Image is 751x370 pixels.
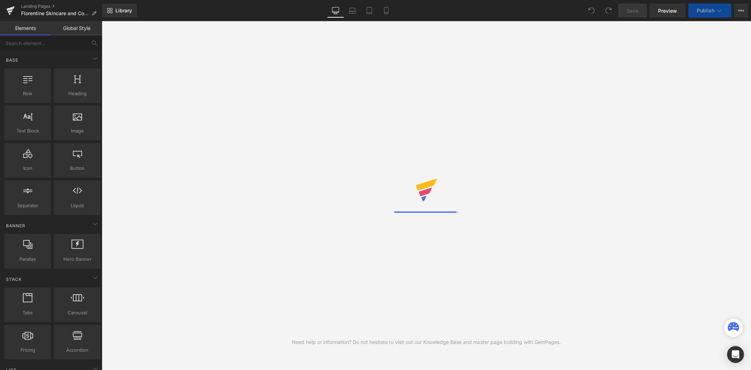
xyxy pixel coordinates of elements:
[292,338,561,346] div: Need help or information? Do not hesitate to visit out our Knowledge Base and master page buildin...
[361,4,378,18] a: Tablet
[51,21,102,35] a: Global Style
[6,90,49,97] span: Row
[56,255,99,263] span: Hero Banner
[6,165,49,172] span: Icon
[327,4,344,18] a: Desktop
[5,57,19,63] span: Base
[688,4,731,18] button: Publish
[21,11,89,16] span: Florentine Skincare and Cosmetics Natural Facelift $79.95
[5,222,26,229] span: Banner
[658,7,677,14] span: Preview
[56,90,99,97] span: Heading
[5,276,23,283] span: Stack
[697,8,714,13] span: Publish
[56,309,99,316] span: Carousel
[584,4,599,18] button: Undo
[6,202,49,209] span: Separator
[6,309,49,316] span: Tabs
[6,346,49,354] span: Pricing
[56,127,99,135] span: Image
[734,4,748,18] button: More
[21,4,102,9] a: Landing Pages
[6,127,49,135] span: Text Block
[378,4,395,18] a: Mobile
[56,165,99,172] span: Button
[727,346,744,363] div: Open Intercom Messenger
[601,4,615,18] button: Redo
[650,4,686,18] a: Preview
[6,255,49,263] span: Parallax
[344,4,361,18] a: Laptop
[627,7,638,14] span: Save
[102,4,137,18] a: New Library
[56,202,99,209] span: Liquid
[56,346,99,354] span: Accordion
[115,7,132,14] span: Library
